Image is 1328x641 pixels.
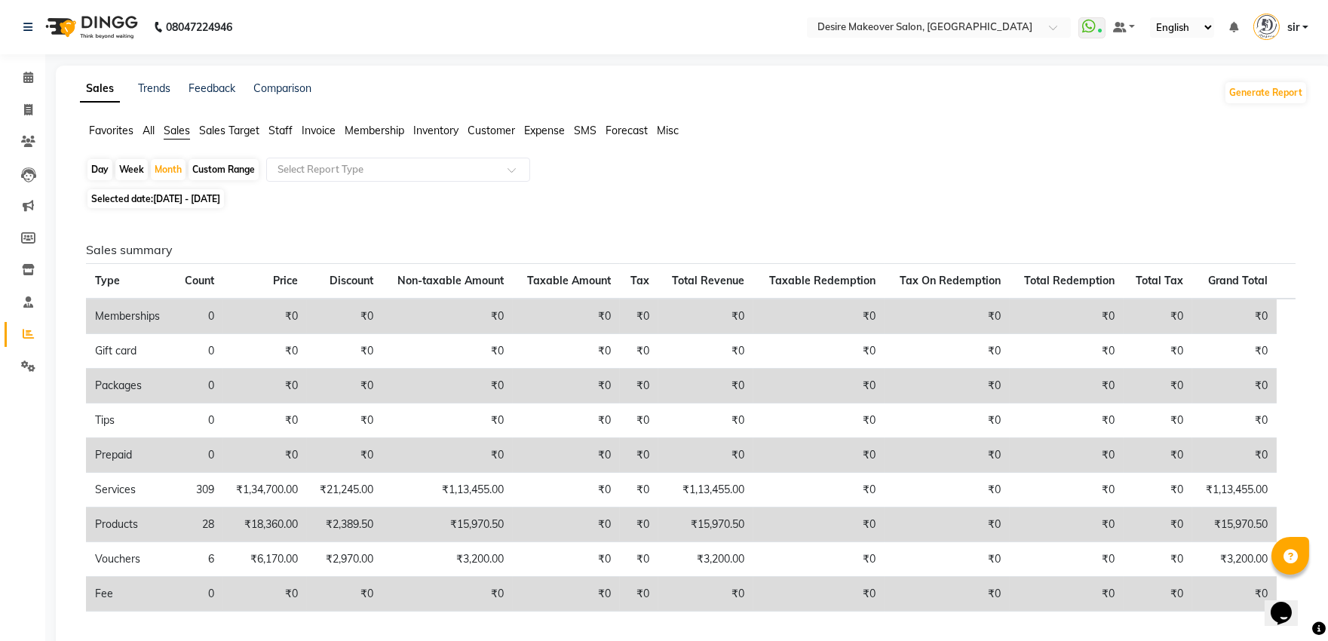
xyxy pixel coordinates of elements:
[223,473,307,508] td: ₹1,34,700.00
[86,577,173,612] td: Fee
[885,473,1010,508] td: ₹0
[527,274,611,287] span: Taxable Amount
[658,369,753,403] td: ₹0
[1225,82,1306,103] button: Generate Report
[468,124,515,137] span: Customer
[513,542,620,577] td: ₹0
[173,473,223,508] td: 309
[620,473,658,508] td: ₹0
[86,299,173,334] td: Memberships
[273,274,298,287] span: Price
[658,334,753,369] td: ₹0
[413,124,459,137] span: Inventory
[382,403,513,438] td: ₹0
[86,542,173,577] td: Vouchers
[86,334,173,369] td: Gift card
[223,299,307,334] td: ₹0
[382,334,513,369] td: ₹0
[753,299,884,334] td: ₹0
[1192,577,1276,612] td: ₹0
[382,508,513,542] td: ₹15,970.50
[1124,508,1192,542] td: ₹0
[885,299,1010,334] td: ₹0
[885,438,1010,473] td: ₹0
[1136,274,1183,287] span: Total Tax
[173,369,223,403] td: 0
[753,508,884,542] td: ₹0
[86,438,173,473] td: Prepaid
[173,577,223,612] td: 0
[658,577,753,612] td: ₹0
[1010,508,1124,542] td: ₹0
[1124,334,1192,369] td: ₹0
[1192,334,1276,369] td: ₹0
[1192,438,1276,473] td: ₹0
[1010,403,1124,438] td: ₹0
[307,403,382,438] td: ₹0
[173,542,223,577] td: 6
[382,369,513,403] td: ₹0
[769,274,876,287] span: Taxable Redemption
[345,124,404,137] span: Membership
[658,299,753,334] td: ₹0
[620,438,658,473] td: ₹0
[253,81,311,95] a: Comparison
[199,124,259,137] span: Sales Target
[606,124,648,137] span: Forecast
[885,542,1010,577] td: ₹0
[753,542,884,577] td: ₹0
[223,334,307,369] td: ₹0
[153,193,220,204] span: [DATE] - [DATE]
[658,542,753,577] td: ₹3,200.00
[382,577,513,612] td: ₹0
[223,369,307,403] td: ₹0
[513,438,620,473] td: ₹0
[513,299,620,334] td: ₹0
[885,577,1010,612] td: ₹0
[173,334,223,369] td: 0
[885,403,1010,438] td: ₹0
[1010,299,1124,334] td: ₹0
[1192,473,1276,508] td: ₹1,13,455.00
[1010,542,1124,577] td: ₹0
[513,369,620,403] td: ₹0
[658,438,753,473] td: ₹0
[382,542,513,577] td: ₹3,200.00
[166,6,232,48] b: 08047224946
[86,403,173,438] td: Tips
[1010,577,1124,612] td: ₹0
[574,124,597,137] span: SMS
[223,508,307,542] td: ₹18,360.00
[513,403,620,438] td: ₹0
[1124,473,1192,508] td: ₹0
[1124,369,1192,403] td: ₹0
[1124,577,1192,612] td: ₹0
[307,369,382,403] td: ₹0
[95,274,120,287] span: Type
[658,473,753,508] td: ₹1,13,455.00
[307,334,382,369] td: ₹0
[38,6,142,48] img: logo
[223,438,307,473] td: ₹0
[620,577,658,612] td: ₹0
[658,403,753,438] td: ₹0
[513,508,620,542] td: ₹0
[620,542,658,577] td: ₹0
[1192,369,1276,403] td: ₹0
[307,508,382,542] td: ₹2,389.50
[672,274,744,287] span: Total Revenue
[1208,274,1268,287] span: Grand Total
[382,473,513,508] td: ₹1,13,455.00
[524,124,565,137] span: Expense
[658,508,753,542] td: ₹15,970.50
[86,243,1296,257] h6: Sales summary
[620,508,658,542] td: ₹0
[330,274,373,287] span: Discount
[620,299,658,334] td: ₹0
[138,81,170,95] a: Trends
[1192,542,1276,577] td: ₹3,200.00
[143,124,155,137] span: All
[1010,369,1124,403] td: ₹0
[173,438,223,473] td: 0
[86,473,173,508] td: Services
